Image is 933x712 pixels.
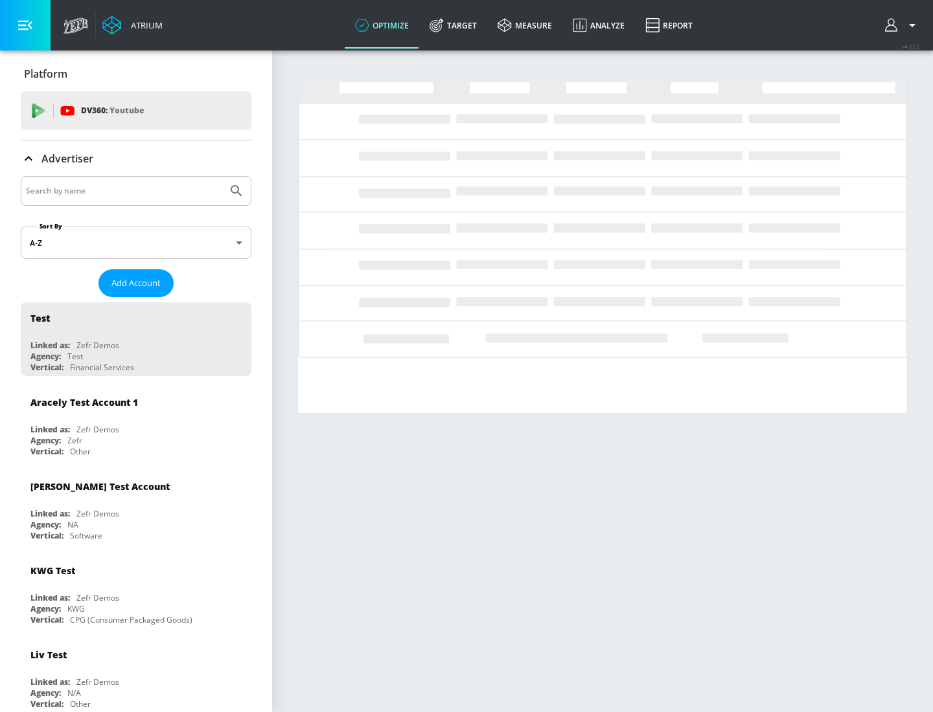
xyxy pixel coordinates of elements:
[70,614,192,625] div: CPG (Consumer Packaged Goods)
[21,386,251,460] div: Aracely Test Account 1Linked as:Zefr DemosAgency:ZefrVertical:Other
[70,698,91,709] div: Other
[30,480,170,493] div: [PERSON_NAME] Test Account
[21,471,251,544] div: [PERSON_NAME] Test AccountLinked as:Zefr DemosAgency:NAVertical:Software
[76,424,119,435] div: Zefr Demos
[98,269,174,297] button: Add Account
[30,530,63,541] div: Vertical:
[30,435,61,446] div: Agency:
[67,687,81,698] div: N/A
[635,2,703,49] a: Report
[67,351,83,362] div: Test
[21,302,251,376] div: TestLinked as:Zefr DemosAgency:TestVertical:Financial Services
[30,603,61,614] div: Agency:
[70,446,91,457] div: Other
[67,603,85,614] div: KWG
[21,91,251,130] div: DV360: Youtube
[76,340,119,351] div: Zefr Demos
[902,43,920,50] span: v 4.22.2
[21,555,251,629] div: KWG TestLinked as:Zefr DemosAgency:KWGVertical:CPG (Consumer Packaged Goods)
[487,2,562,49] a: measure
[30,519,61,530] div: Agency:
[30,446,63,457] div: Vertical:
[30,564,75,577] div: KWG Test
[70,530,102,541] div: Software
[345,2,419,49] a: optimize
[41,151,93,166] p: Advertiser
[562,2,635,49] a: Analyze
[30,351,61,362] div: Agency:
[30,340,70,351] div: Linked as:
[26,183,222,199] input: Search by name
[21,227,251,259] div: A-Z
[70,362,134,373] div: Financial Services
[30,592,70,603] div: Linked as:
[76,676,119,687] div: Zefr Demos
[30,362,63,373] div: Vertical:
[30,508,70,519] div: Linked as:
[126,19,163,31] div: Atrium
[76,508,119,519] div: Zefr Demos
[109,104,144,117] p: Youtube
[81,104,144,118] p: DV360:
[21,56,251,92] div: Platform
[102,16,163,35] a: Atrium
[21,140,251,177] div: Advertiser
[30,649,67,661] div: Liv Test
[30,676,70,687] div: Linked as:
[76,592,119,603] div: Zefr Demos
[30,312,50,324] div: Test
[30,698,63,709] div: Vertical:
[30,424,70,435] div: Linked as:
[37,222,65,230] label: Sort By
[67,519,78,530] div: NA
[24,67,67,81] p: Platform
[30,396,138,408] div: Aracely Test Account 1
[67,435,82,446] div: Zefr
[30,687,61,698] div: Agency:
[419,2,487,49] a: Target
[111,276,161,291] span: Add Account
[30,614,63,625] div: Vertical:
